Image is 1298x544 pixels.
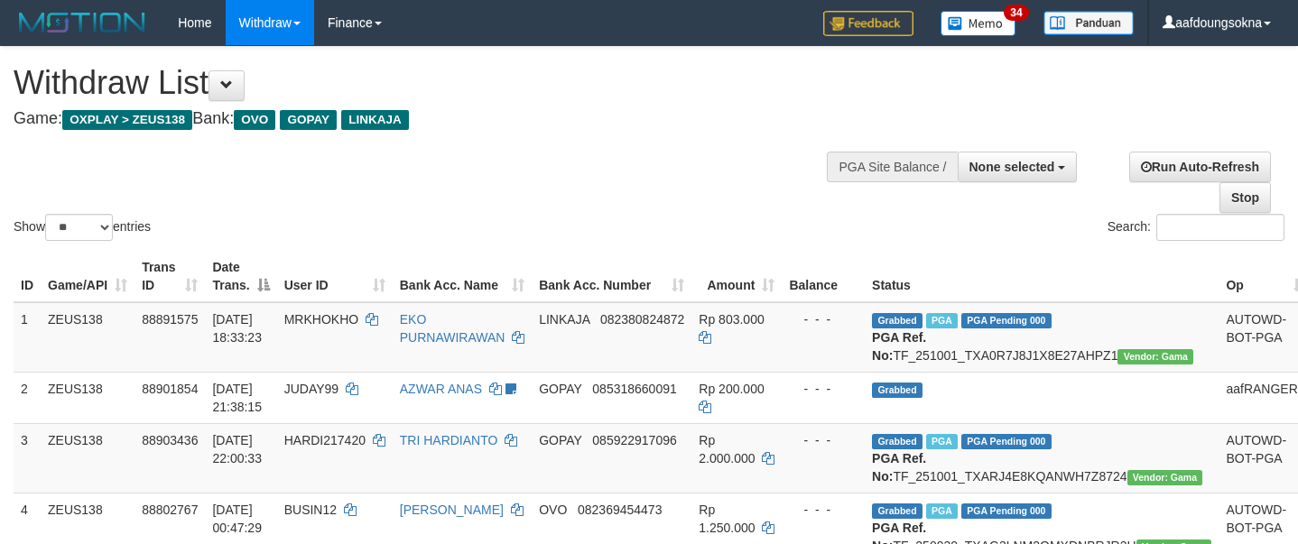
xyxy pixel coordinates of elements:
[205,251,276,302] th: Date Trans.: activate to sort column descending
[789,310,858,328] div: - - -
[592,433,676,447] span: Copy 085922917096 to clipboard
[539,503,567,517] span: OVO
[212,382,262,414] span: [DATE] 21:38:15
[284,433,366,447] span: HARDI217420
[578,503,662,517] span: Copy 082369454473 to clipboard
[142,382,198,396] span: 88901854
[926,313,958,328] span: Marked by aafpengsreynich
[212,433,262,466] span: [DATE] 22:00:33
[280,110,337,130] span: GOPAY
[14,110,848,128] h4: Game: Bank:
[142,433,198,447] span: 88903436
[699,433,755,466] span: Rp 2.000.000
[969,160,1055,174] span: None selected
[592,382,676,396] span: Copy 085318660091 to clipboard
[142,503,198,517] span: 88802767
[865,423,1219,493] td: TF_251001_TXARJ4E8KQANWH7Z8724
[865,302,1219,373] td: TF_251001_TXA0R7J8J1X8E27AHPZ1
[961,434,1052,449] span: PGA Pending
[699,382,764,396] span: Rp 200.000
[14,372,41,423] td: 2
[393,251,532,302] th: Bank Acc. Name: activate to sort column ascending
[212,503,262,535] span: [DATE] 00:47:29
[961,503,1052,519] span: PGA Pending
[872,451,926,484] b: PGA Ref. No:
[14,423,41,493] td: 3
[823,11,913,36] img: Feedback.jpg
[699,312,764,327] span: Rp 803.000
[41,423,134,493] td: ZEUS138
[872,434,923,449] span: Grabbed
[45,214,113,241] select: Showentries
[14,9,151,36] img: MOTION_logo.png
[400,503,504,517] a: [PERSON_NAME]
[41,251,134,302] th: Game/API: activate to sort column ascending
[872,503,923,519] span: Grabbed
[14,214,151,241] label: Show entries
[872,383,923,398] span: Grabbed
[865,251,1219,302] th: Status
[142,312,198,327] span: 88891575
[539,312,589,327] span: LINKAJA
[539,382,581,396] span: GOPAY
[400,382,482,396] a: AZWAR ANAS
[284,312,358,327] span: MRKHOKHO
[1004,5,1028,21] span: 34
[400,312,505,345] a: EKO PURNAWIRAWAN
[941,11,1016,36] img: Button%20Memo.svg
[958,152,1078,182] button: None selected
[926,434,958,449] span: Marked by aafsreyleap
[14,302,41,373] td: 1
[14,65,848,101] h1: Withdraw List
[872,330,926,363] b: PGA Ref. No:
[212,312,262,345] span: [DATE] 18:33:23
[1219,182,1271,213] a: Stop
[277,251,393,302] th: User ID: activate to sort column ascending
[691,251,782,302] th: Amount: activate to sort column ascending
[400,433,498,447] a: TRI HARDIANTO
[600,312,684,327] span: Copy 082380824872 to clipboard
[699,503,755,535] span: Rp 1.250.000
[1108,214,1284,241] label: Search:
[284,503,337,517] span: BUSIN12
[284,382,338,396] span: JUDAY99
[134,251,205,302] th: Trans ID: activate to sort column ascending
[926,503,958,519] span: Marked by aafsreyleap
[41,302,134,373] td: ZEUS138
[41,372,134,423] td: ZEUS138
[1129,152,1271,182] a: Run Auto-Refresh
[789,501,858,519] div: - - -
[1043,11,1134,35] img: panduan.png
[789,380,858,398] div: - - -
[1127,470,1203,485] span: Vendor URL: https://trx31.1velocity.biz
[1117,349,1193,364] span: Vendor URL: https://trx31.1velocity.biz
[872,313,923,328] span: Grabbed
[341,110,409,130] span: LINKAJA
[234,110,275,130] span: OVO
[1156,214,1284,241] input: Search:
[14,251,41,302] th: ID
[961,313,1052,328] span: PGA Pending
[827,152,957,182] div: PGA Site Balance /
[782,251,865,302] th: Balance
[539,433,581,447] span: GOPAY
[62,110,192,130] span: OXPLAY > ZEUS138
[789,431,858,449] div: - - -
[532,251,691,302] th: Bank Acc. Number: activate to sort column ascending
